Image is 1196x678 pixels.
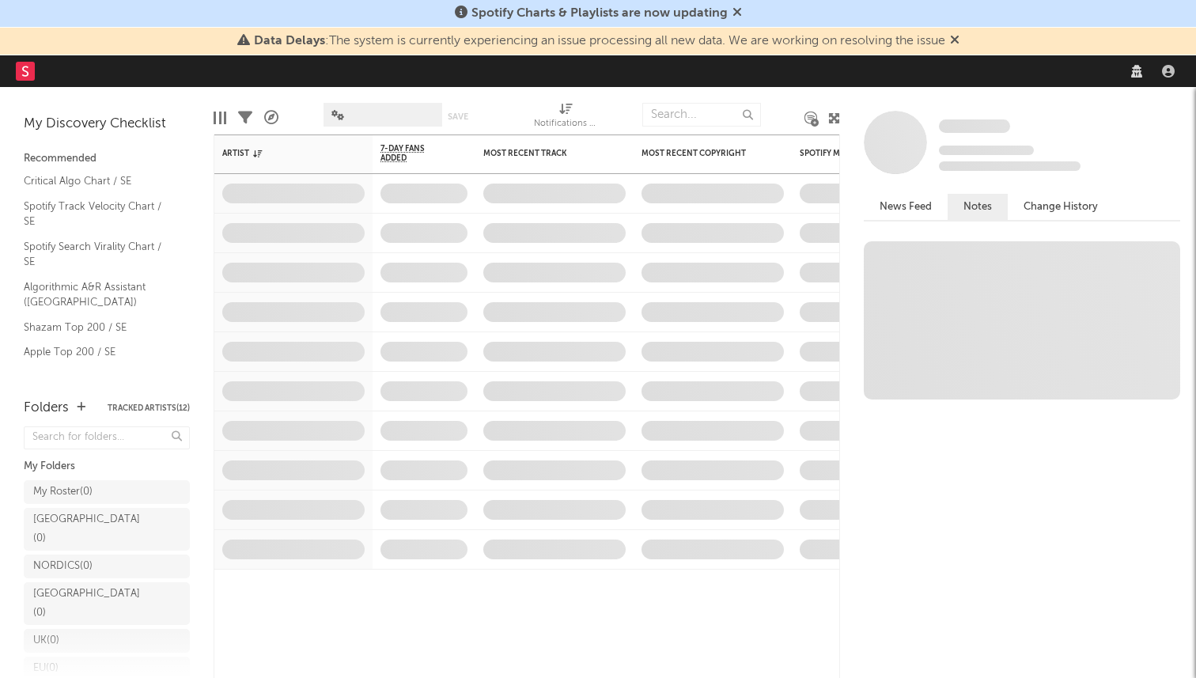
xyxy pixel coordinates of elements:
[24,343,174,361] a: Apple Top 200 / SE
[214,95,226,141] div: Edit Columns
[24,172,174,190] a: Critical Algo Chart / SE
[939,161,1081,171] span: 0 fans last week
[238,95,252,141] div: Filters
[483,149,602,158] div: Most Recent Track
[24,426,190,449] input: Search for folders...
[24,457,190,476] div: My Folders
[950,35,959,47] span: Dismiss
[534,95,597,141] div: Notifications (Artist)
[471,7,728,20] span: Spotify Charts & Playlists are now updating
[939,146,1034,155] span: Tracking Since: [DATE]
[380,144,444,163] span: 7-Day Fans Added
[33,483,93,502] div: My Roster ( 0 )
[33,631,59,650] div: UK ( 0 )
[24,369,174,386] a: Recommended For You
[24,198,174,230] a: Spotify Track Velocity Chart / SE
[33,585,145,623] div: [GEOGRAPHIC_DATA] ( 0 )
[24,582,190,625] a: [GEOGRAPHIC_DATA](0)
[24,238,174,271] a: Spotify Search Virality Chart / SE
[448,112,468,121] button: Save
[939,119,1010,133] span: Some Artist
[864,194,948,220] button: News Feed
[254,35,325,47] span: Data Delays
[33,659,59,678] div: EU ( 0 )
[33,510,145,548] div: [GEOGRAPHIC_DATA] ( 0 )
[33,557,93,576] div: NORDICS ( 0 )
[24,319,174,336] a: Shazam Top 200 / SE
[800,149,918,158] div: Spotify Monthly Listeners
[24,278,174,311] a: Algorithmic A&R Assistant ([GEOGRAPHIC_DATA])
[948,194,1008,220] button: Notes
[24,480,190,504] a: My Roster(0)
[534,115,597,134] div: Notifications (Artist)
[222,149,341,158] div: Artist
[642,103,761,127] input: Search...
[939,119,1010,134] a: Some Artist
[732,7,742,20] span: Dismiss
[24,508,190,551] a: [GEOGRAPHIC_DATA](0)
[24,399,69,418] div: Folders
[108,404,190,412] button: Tracked Artists(12)
[264,95,278,141] div: A&R Pipeline
[24,150,190,169] div: Recommended
[642,149,760,158] div: Most Recent Copyright
[24,115,190,134] div: My Discovery Checklist
[24,555,190,578] a: NORDICS(0)
[24,629,190,653] a: UK(0)
[1008,194,1114,220] button: Change History
[254,35,945,47] span: : The system is currently experiencing an issue processing all new data. We are working on resolv...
